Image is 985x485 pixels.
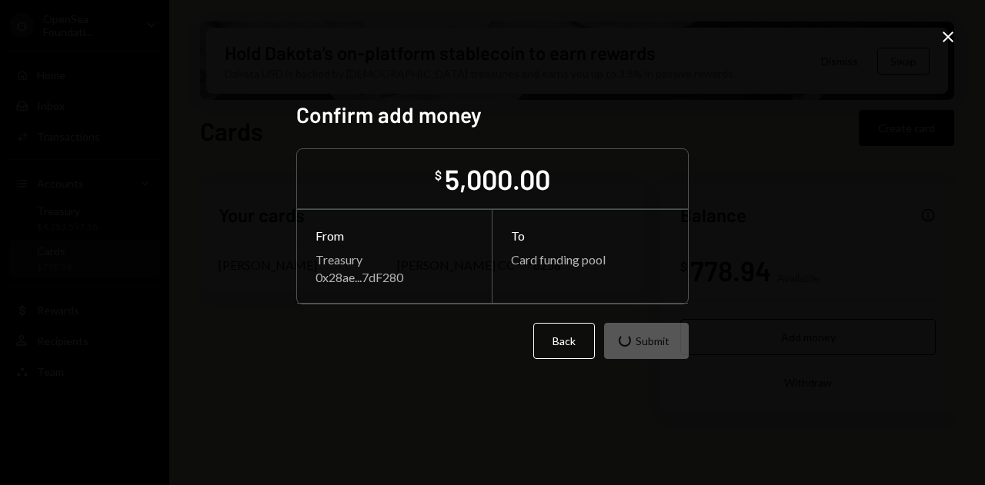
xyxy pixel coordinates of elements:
div: $ [435,168,442,183]
div: 0x28ae...7dF280 [316,270,473,284]
div: 5,000.00 [445,161,550,196]
div: To [511,228,669,243]
div: Treasury [316,252,473,267]
button: Back [533,323,595,359]
div: From [316,228,473,243]
div: Card funding pool [511,252,669,267]
h2: Confirm add money [296,100,689,130]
